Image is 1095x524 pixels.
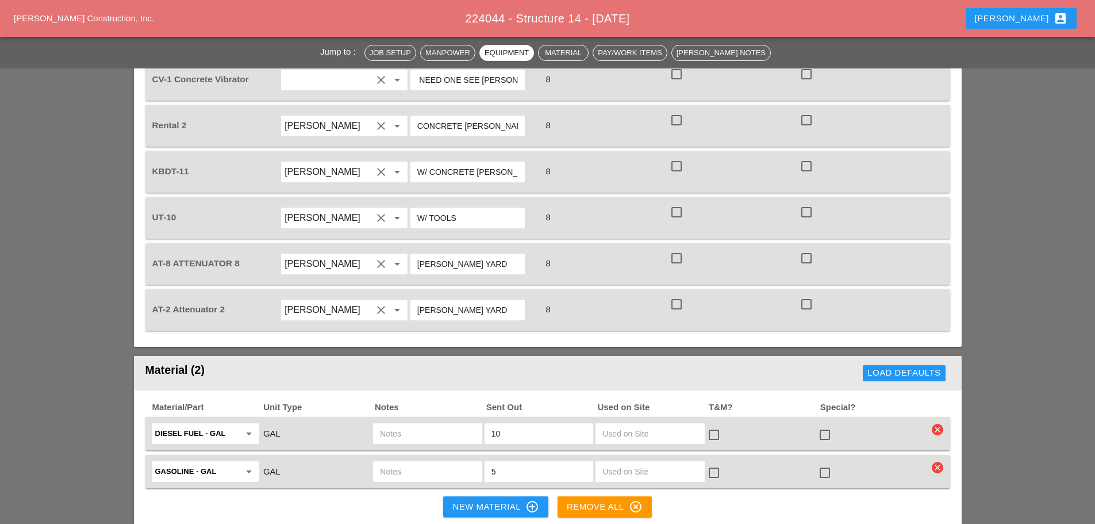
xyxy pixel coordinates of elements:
input: Guido Padilla [285,71,372,89]
i: account_box [1054,12,1067,25]
button: Load Defaults [863,365,945,381]
div: Material (2) [145,362,532,385]
i: clear [374,73,388,87]
button: New Material [443,496,548,517]
button: Job Setup [364,45,416,61]
span: AT-8 ATTENUATOR 8 [152,258,240,268]
button: Pay/Work Items [593,45,667,61]
i: clear [932,462,943,473]
i: arrow_drop_down [242,427,256,441]
input: Equip. Notes [417,163,518,181]
i: highlight_off [629,500,643,514]
span: Unit Type [262,401,374,414]
span: Sent Out [485,401,597,414]
div: Material [543,47,583,59]
span: 8 [541,166,555,176]
i: control_point [525,500,539,514]
input: Sent Out [491,462,586,481]
span: Notes [374,401,485,414]
span: Special? [819,401,931,414]
div: [PERSON_NAME] [975,12,1067,25]
i: arrow_drop_down [390,257,404,271]
input: Luis Ceja Rodriguez [285,163,372,181]
input: Equip. Notes [417,209,518,227]
span: Material/Part [151,401,263,414]
button: Equipment [479,45,534,61]
i: clear [374,303,388,317]
input: Luis Ceja Rodriguez [285,117,372,135]
button: Remove All [558,496,652,517]
span: 8 [541,120,555,130]
i: clear [374,119,388,133]
div: Load Defaults [867,366,940,380]
span: 8 [541,258,555,268]
span: CV-1 Concrete Vibrator [152,74,249,84]
i: clear [374,257,388,271]
button: Material [538,45,589,61]
span: Jump to : [320,47,360,56]
input: Used on Site [602,424,697,443]
input: Simao Pinheiro [285,301,372,319]
input: Notes [380,462,475,481]
input: Equip. Notes [417,117,518,135]
span: Used on Site [596,401,708,414]
div: Remove All [567,500,643,514]
span: 8 [541,74,555,84]
input: Alberto Barajas Flores [285,209,372,227]
span: 224044 - Structure 14 - [DATE] [465,12,629,25]
input: Gasoline - GAL [155,462,240,481]
button: [PERSON_NAME] Notes [671,45,771,61]
i: arrow_drop_down [390,73,404,87]
i: arrow_drop_down [390,303,404,317]
i: arrow_drop_down [390,211,404,225]
input: Used on Site [602,462,697,481]
span: KBDT-11 [152,166,189,176]
span: GAL [263,466,281,476]
div: [PERSON_NAME] Notes [677,47,766,59]
span: T&M? [708,401,819,414]
button: Manpower [420,45,475,61]
div: New Material [452,500,539,514]
div: Job Setup [370,47,411,59]
input: Equip. Notes [417,71,518,89]
i: arrow_drop_down [390,119,404,133]
div: Equipment [485,47,529,59]
span: GAL [263,429,281,438]
div: Manpower [425,47,470,59]
span: 8 [541,212,555,222]
span: UT-10 [152,212,176,222]
span: 8 [541,304,555,314]
span: Rental 2 [152,120,187,130]
i: arrow_drop_down [390,165,404,179]
a: [PERSON_NAME] Construction, Inc. [14,13,154,23]
input: Fernando De Souza [285,255,372,273]
div: Pay/Work Items [598,47,662,59]
span: AT-2 Attenuator 2 [152,304,225,314]
input: Notes [380,424,475,443]
input: Equip. Notes [417,255,518,273]
i: arrow_drop_down [242,465,256,479]
i: clear [374,165,388,179]
i: clear [374,211,388,225]
i: clear [932,424,943,435]
input: Sent Out [491,424,586,443]
button: [PERSON_NAME] [966,8,1077,29]
input: Diesel Fuel - GAL [155,424,240,443]
input: Equip. Notes [417,301,518,319]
